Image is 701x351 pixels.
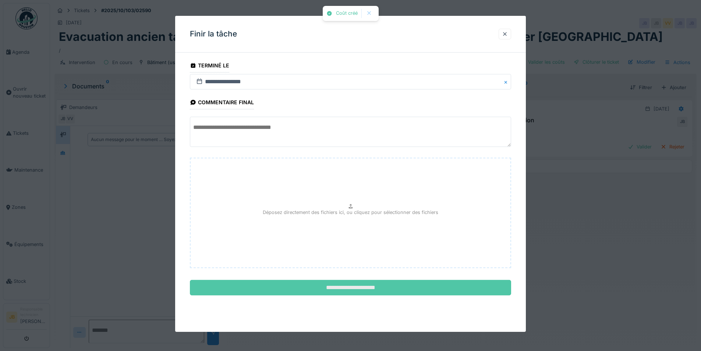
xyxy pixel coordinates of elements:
div: Commentaire final [190,97,254,109]
p: Déposez directement des fichiers ici, ou cliquez pour sélectionner des fichiers [263,209,438,216]
button: Close [503,74,511,89]
div: Terminé le [190,60,229,73]
div: Coût créé [336,10,358,17]
h3: Finir la tâche [190,29,237,39]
